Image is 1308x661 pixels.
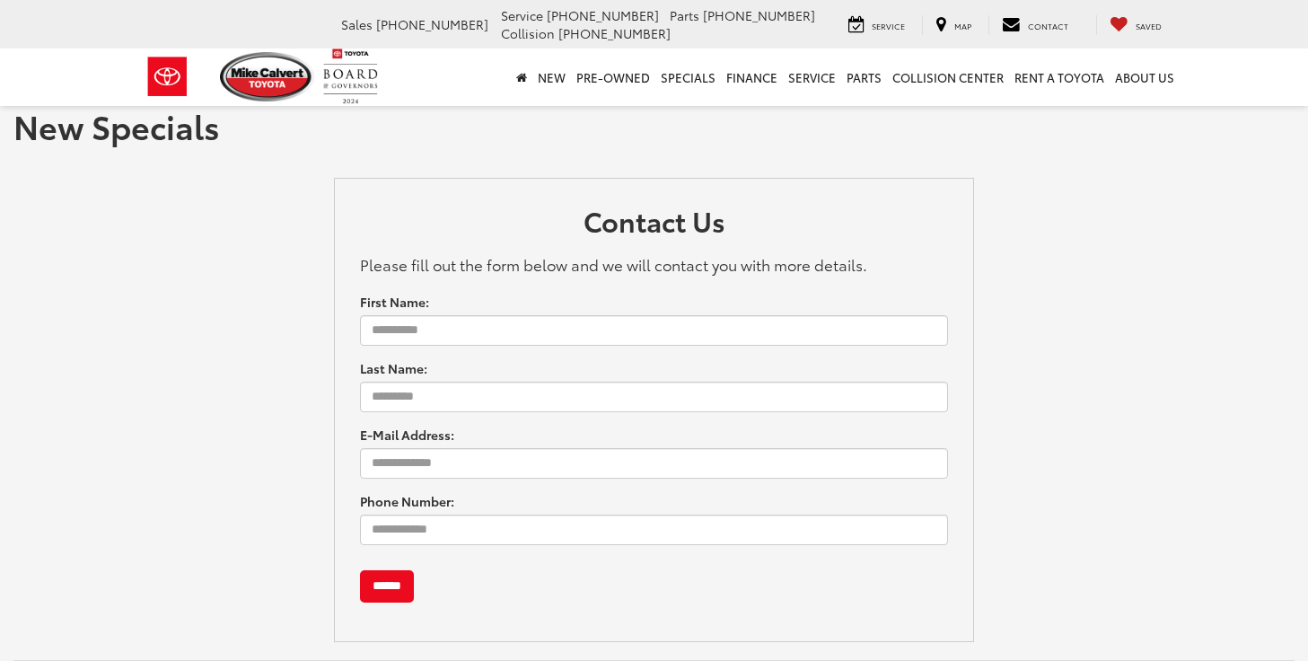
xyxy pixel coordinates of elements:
a: Collision Center [887,48,1009,106]
a: Home [511,48,532,106]
label: First Name: [360,293,429,311]
span: [PHONE_NUMBER] [703,6,815,24]
span: Contact [1028,20,1068,31]
a: Specials [655,48,721,106]
a: Contact [988,15,1082,35]
img: Mike Calvert Toyota [220,52,315,101]
label: Last Name: [360,359,427,377]
label: E-Mail Address: [360,426,454,444]
span: [PHONE_NUMBER] [558,24,671,42]
span: Saved [1136,20,1162,31]
a: Map [922,15,985,35]
span: Map [954,20,971,31]
a: My Saved Vehicles [1096,15,1175,35]
span: [PHONE_NUMBER] [547,6,659,24]
a: About Us [1110,48,1180,106]
span: Service [872,20,905,31]
a: Service [835,15,918,35]
a: Parts [841,48,887,106]
span: Service [501,6,543,24]
h2: Contact Us [360,206,949,244]
span: [PHONE_NUMBER] [376,15,488,33]
a: New [532,48,571,106]
img: Toyota [134,48,201,106]
a: Rent a Toyota [1009,48,1110,106]
h1: New Specials [13,108,1295,144]
p: Please fill out the form below and we will contact you with more details. [360,253,949,275]
a: Finance [721,48,783,106]
span: Collision [501,24,555,42]
a: Service [783,48,841,106]
label: Phone Number: [360,492,454,510]
a: Pre-Owned [571,48,655,106]
span: Parts [670,6,699,24]
span: Sales [341,15,373,33]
